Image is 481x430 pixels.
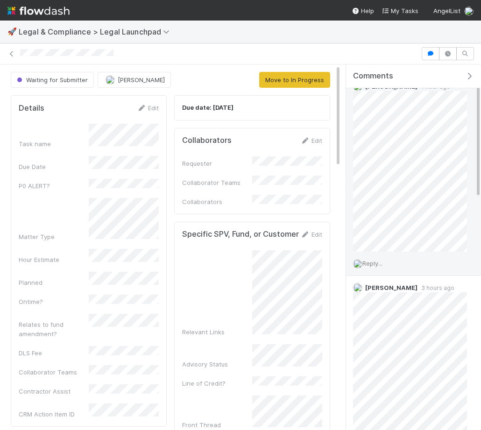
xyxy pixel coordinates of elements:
[182,379,252,388] div: Line of Credit?
[365,83,417,90] span: [PERSON_NAME]
[15,76,88,84] span: Waiting for Submitter
[137,104,159,112] a: Edit
[365,284,417,291] span: [PERSON_NAME]
[353,259,362,268] img: avatar_18c010e4-930e-4480-823a-7726a265e9dd.png
[362,260,382,267] span: Reply...
[182,104,233,111] strong: Due date: [DATE]
[353,283,362,292] img: avatar_18c010e4-930e-4480-823a-7726a265e9dd.png
[19,104,44,113] h5: Details
[19,255,89,264] div: Hour Estimate
[19,232,89,241] div: Matter Type
[19,297,89,306] div: Ontime?
[19,162,89,171] div: Due Date
[19,278,89,287] div: Planned
[353,71,393,81] span: Comments
[259,72,330,88] button: Move to In Progress
[19,320,89,338] div: Relates to fund amendment?
[19,27,174,36] span: Legal & Compliance > Legal Launchpad
[182,197,252,206] div: Collaborators
[464,7,474,16] img: avatar_18c010e4-930e-4480-823a-7726a265e9dd.png
[417,284,454,291] span: 3 hours ago
[182,230,299,239] h5: Specific SPV, Fund, or Customer
[382,6,418,15] a: My Tasks
[182,360,252,369] div: Advisory Status
[433,7,460,14] span: AngelList
[7,3,70,19] img: logo-inverted-e16ddd16eac7371096b0.svg
[19,139,89,148] div: Task name
[182,178,252,187] div: Collaborator Teams
[300,231,322,238] a: Edit
[417,83,450,90] span: 1 hour ago
[382,7,418,14] span: My Tasks
[19,409,89,419] div: CRM Action Item ID
[182,420,252,430] div: Front Thread
[11,72,94,88] button: Waiting for Submitter
[19,387,89,396] div: Contractor Assist
[19,181,89,190] div: P0 ALERT?
[352,6,374,15] div: Help
[182,136,232,145] h5: Collaborators
[182,159,252,168] div: Requester
[182,327,252,337] div: Relevant Links
[7,28,17,35] span: 🚀
[19,348,89,358] div: DLS Fee
[300,137,322,144] a: Edit
[19,367,89,377] div: Collaborator Teams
